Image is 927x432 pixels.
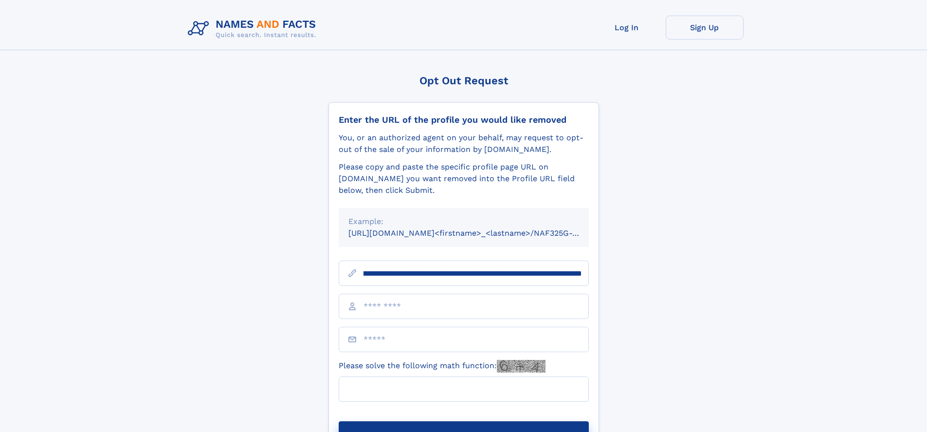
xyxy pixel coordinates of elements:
[339,114,589,125] div: Enter the URL of the profile you would like removed
[588,16,666,39] a: Log In
[666,16,744,39] a: Sign Up
[348,228,607,238] small: [URL][DOMAIN_NAME]<firstname>_<lastname>/NAF325G-xxxxxxxx
[184,16,324,42] img: Logo Names and Facts
[348,216,579,227] div: Example:
[339,132,589,155] div: You, or an authorized agent on your behalf, may request to opt-out of the sale of your informatio...
[339,360,545,373] label: Please solve the following math function:
[328,75,599,87] div: Opt Out Request
[339,161,589,196] div: Please copy and paste the specific profile page URL on [DOMAIN_NAME] you want removed into the Pr...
